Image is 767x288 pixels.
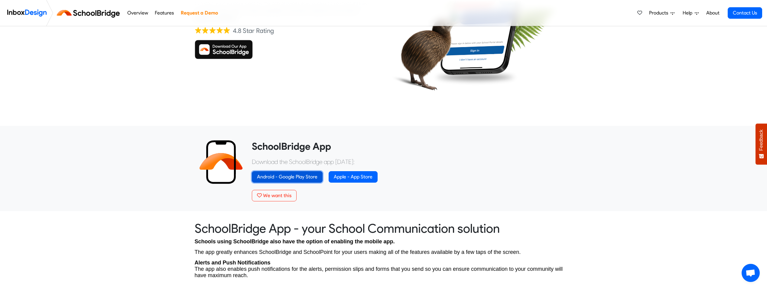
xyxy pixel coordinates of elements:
button: Feedback - Show survey [756,123,767,165]
strong: Alerts and Push Notifications [195,260,271,266]
a: Help [680,7,701,19]
div: 4.8 Star Rating [233,26,274,35]
a: About [704,7,721,19]
span: Help [683,9,695,17]
p: Download the SchoolBridge app [DATE]: [252,157,568,166]
img: Download SchoolBridge App [195,40,253,59]
span: Schools using SchoolBridge also have the option of enabling the mobile app. [195,238,395,245]
span: The app also enables push notifications for the alerts, permission slips and forms that you send ... [195,266,563,278]
img: kiwi_bird.png [388,3,468,98]
a: Products [647,7,677,19]
heading: SchoolBridge App - your School Communication solution [195,221,573,236]
span: Products [649,9,671,17]
a: Contact Us [728,7,762,19]
img: schoolbridge logo [56,6,124,20]
span: The app greatly enhances SchoolBridge and SchoolPoint for your users making all of the features a... [195,249,521,255]
img: 2022_01_13_icon_sb_app.svg [199,140,243,184]
a: Features [153,7,176,19]
div: Open chat [742,264,760,282]
a: Overview [125,7,150,19]
span: Feedback [759,130,764,151]
button: We want this [252,190,297,201]
a: Request a Demo [179,7,219,19]
heading: SchoolBridge App [252,140,568,152]
a: Apple - App Store [329,171,378,183]
img: shadow.png [432,68,519,87]
a: Android - Google Play Store [252,171,323,183]
span: We want this [263,193,291,198]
